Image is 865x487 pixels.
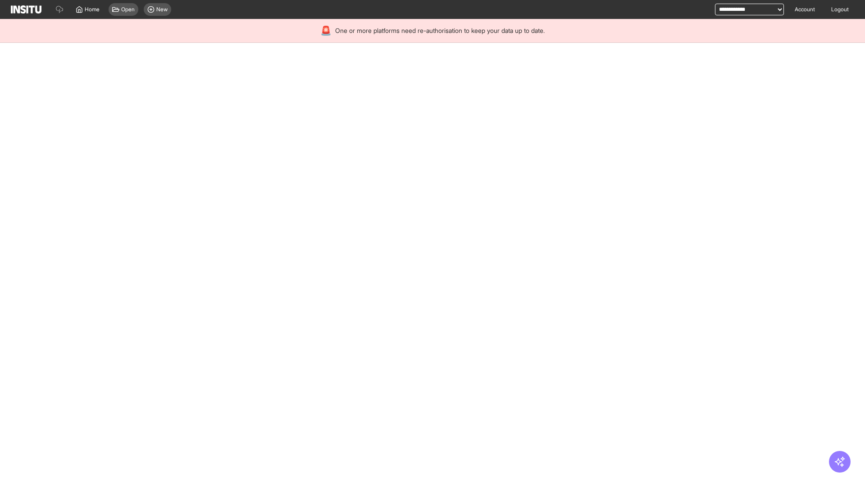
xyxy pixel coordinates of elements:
[335,26,545,35] span: One or more platforms need re-authorisation to keep your data up to date.
[156,6,168,13] span: New
[121,6,135,13] span: Open
[320,24,332,37] div: 🚨
[85,6,100,13] span: Home
[11,5,41,14] img: Logo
